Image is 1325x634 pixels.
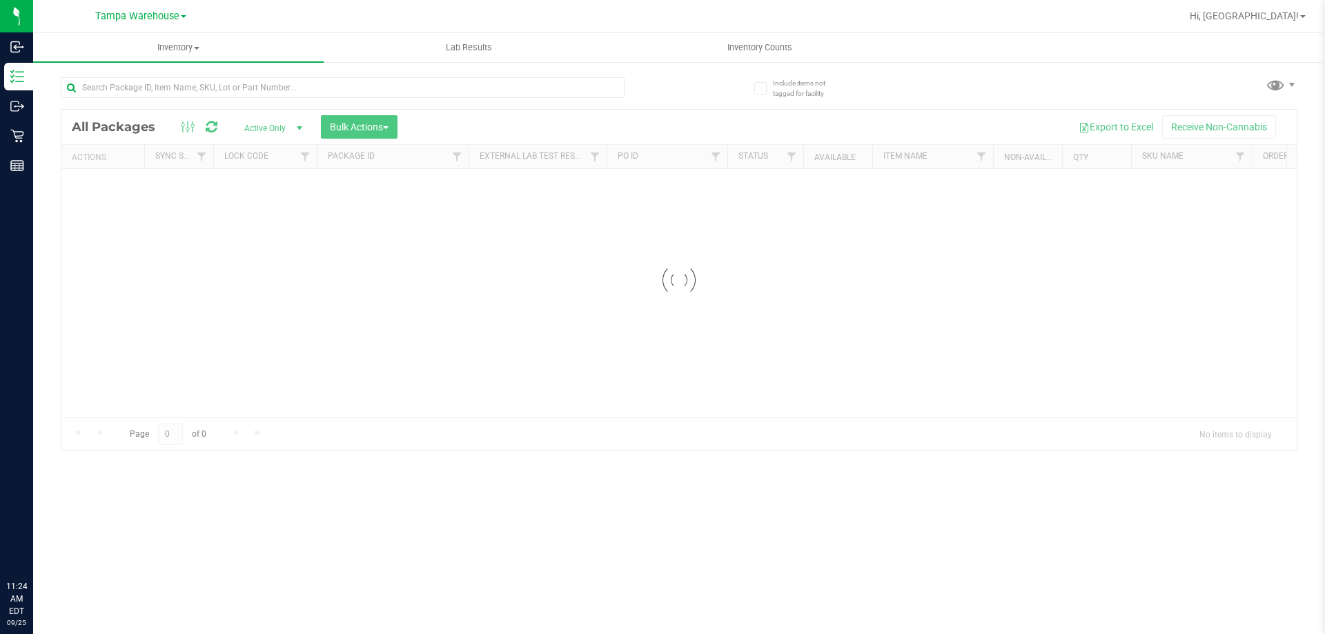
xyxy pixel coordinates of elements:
[10,70,24,83] inline-svg: Inventory
[6,580,27,617] p: 11:24 AM EDT
[10,99,24,113] inline-svg: Outbound
[324,33,614,62] a: Lab Results
[709,41,811,54] span: Inventory Counts
[14,524,55,565] iframe: Resource center
[614,33,905,62] a: Inventory Counts
[33,33,324,62] a: Inventory
[773,78,842,99] span: Include items not tagged for facility
[61,77,625,98] input: Search Package ID, Item Name, SKU, Lot or Part Number...
[10,159,24,172] inline-svg: Reports
[33,41,324,54] span: Inventory
[427,41,511,54] span: Lab Results
[6,617,27,628] p: 09/25
[95,10,179,22] span: Tampa Warehouse
[10,40,24,54] inline-svg: Inbound
[1190,10,1299,21] span: Hi, [GEOGRAPHIC_DATA]!
[10,129,24,143] inline-svg: Retail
